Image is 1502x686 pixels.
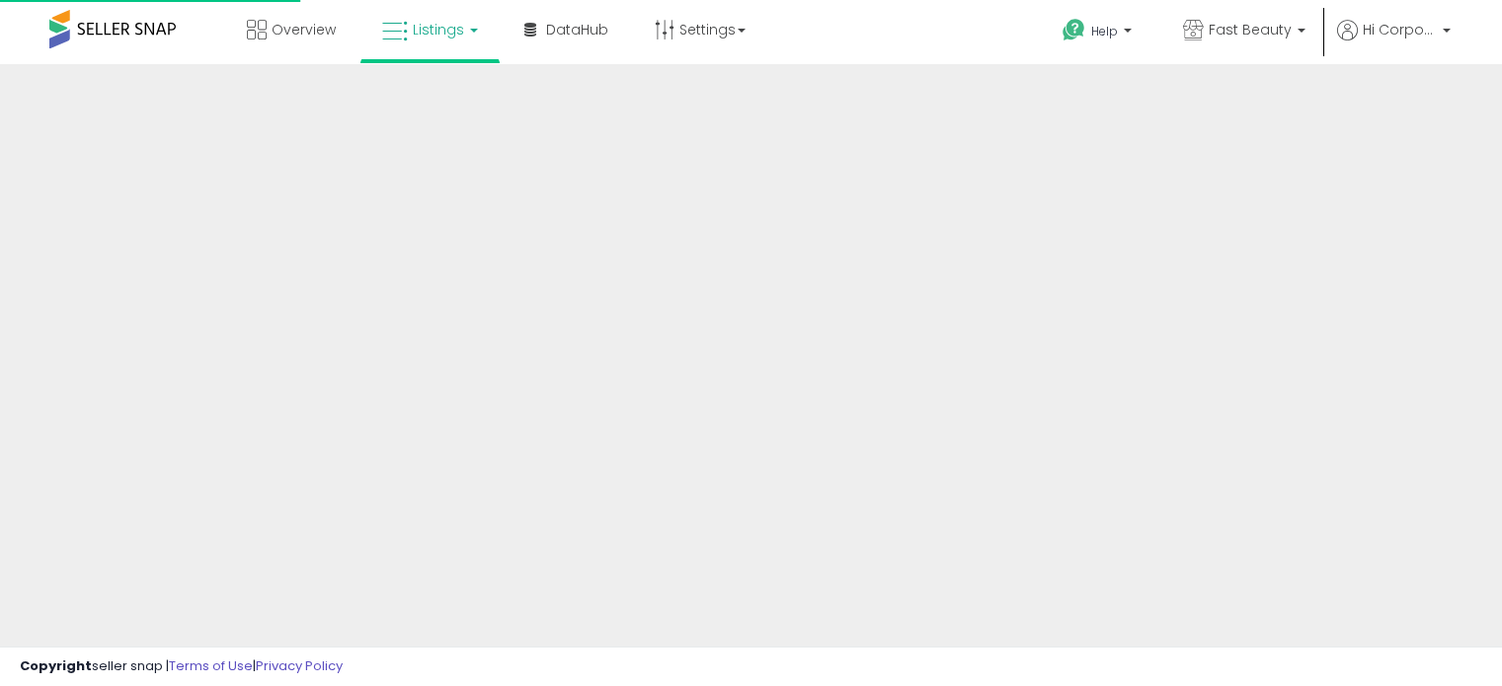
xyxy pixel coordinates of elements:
i: Get Help [1062,18,1086,42]
span: Overview [272,20,336,39]
span: Listings [413,20,464,39]
span: Fast Beauty [1209,20,1292,39]
a: Help [1047,3,1151,64]
span: DataHub [546,20,608,39]
a: Privacy Policy [256,656,343,675]
span: Hi Corporate [1363,20,1437,39]
div: seller snap | | [20,657,343,676]
a: Terms of Use [169,656,253,675]
span: Help [1091,23,1118,39]
a: Hi Corporate [1337,20,1451,64]
strong: Copyright [20,656,92,675]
